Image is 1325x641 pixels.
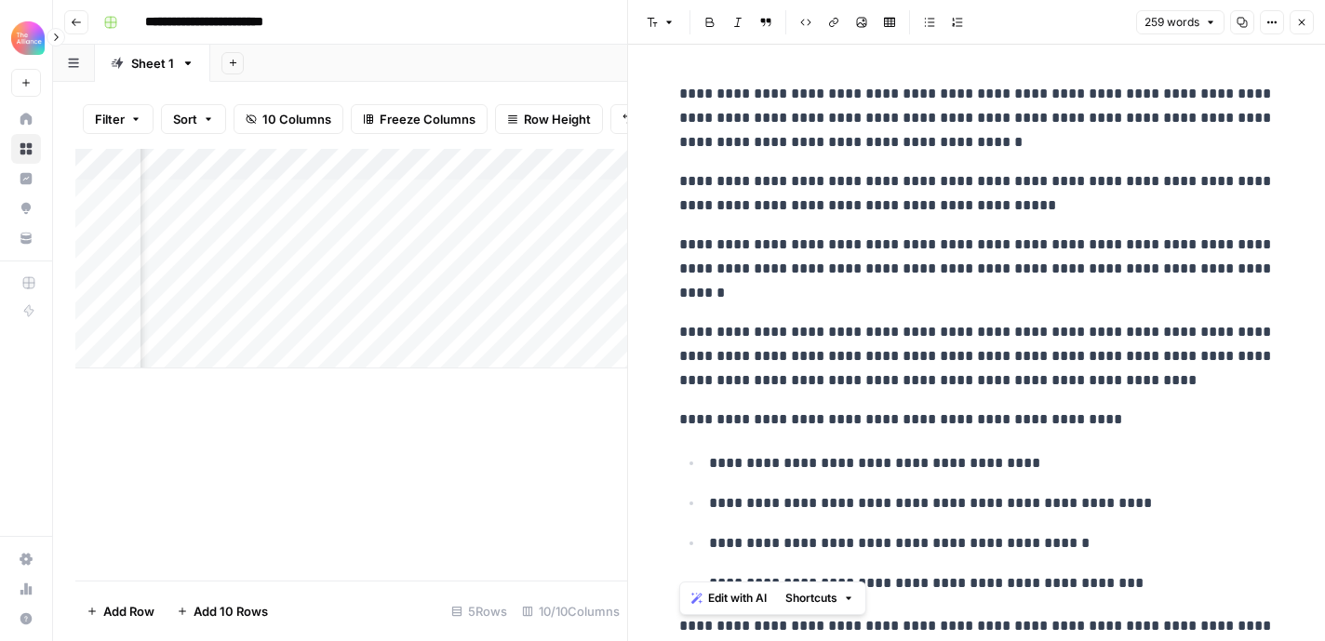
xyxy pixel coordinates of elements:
[75,596,166,626] button: Add Row
[351,104,488,134] button: Freeze Columns
[524,110,591,128] span: Row Height
[708,590,767,607] span: Edit with AI
[161,104,226,134] button: Sort
[11,15,41,61] button: Workspace: Alliance
[11,134,41,164] a: Browse
[11,574,41,604] a: Usage
[234,104,343,134] button: 10 Columns
[166,596,279,626] button: Add 10 Rows
[380,110,475,128] span: Freeze Columns
[103,602,154,621] span: Add Row
[684,586,774,610] button: Edit with AI
[11,604,41,634] button: Help + Support
[1144,14,1199,31] span: 259 words
[515,596,627,626] div: 10/10 Columns
[95,110,125,128] span: Filter
[131,54,174,73] div: Sheet 1
[11,194,41,223] a: Opportunities
[785,590,837,607] span: Shortcuts
[83,104,154,134] button: Filter
[95,45,210,82] a: Sheet 1
[444,596,515,626] div: 5 Rows
[11,223,41,253] a: Your Data
[11,544,41,574] a: Settings
[1136,10,1225,34] button: 259 words
[11,104,41,134] a: Home
[495,104,603,134] button: Row Height
[11,164,41,194] a: Insights
[778,586,862,610] button: Shortcuts
[262,110,331,128] span: 10 Columns
[194,602,268,621] span: Add 10 Rows
[173,110,197,128] span: Sort
[11,21,45,55] img: Alliance Logo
